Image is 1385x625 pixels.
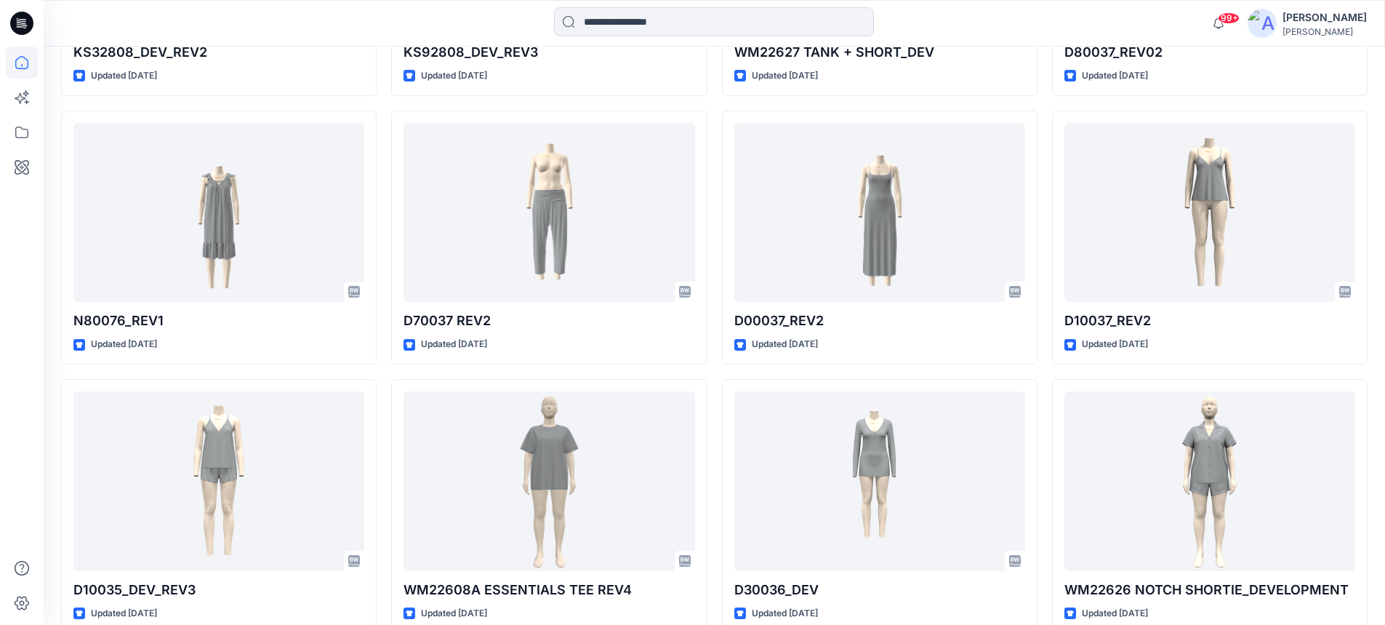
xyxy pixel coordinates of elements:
a: N80076_REV1 [73,123,364,303]
div: [PERSON_NAME] [1282,26,1367,37]
a: D30036_DEV [734,391,1025,571]
p: Updated [DATE] [1082,337,1148,352]
p: WM22608A ESSENTIALS TEE REV4 [404,580,694,600]
p: Updated [DATE] [1082,606,1148,621]
p: D70037 REV2 [404,311,694,331]
p: D10035_DEV_REV3 [73,580,364,600]
p: D80037_REV02 [1064,42,1355,63]
p: Updated [DATE] [421,68,487,84]
a: D10037_REV2 [1064,123,1355,303]
p: Updated [DATE] [752,606,818,621]
a: D70037 REV2 [404,123,694,303]
span: 99+ [1218,12,1240,24]
p: D10037_REV2 [1064,311,1355,331]
img: avatar [1248,9,1277,38]
p: N80076_REV1 [73,311,364,331]
p: Updated [DATE] [421,606,487,621]
p: WM22626 NOTCH SHORTIE_DEVELOPMENT [1064,580,1355,600]
a: WM22626 NOTCH SHORTIE_DEVELOPMENT [1064,391,1355,571]
p: Updated [DATE] [91,337,157,352]
p: Updated [DATE] [91,68,157,84]
p: Updated [DATE] [752,337,818,352]
p: KS92808_DEV_REV3 [404,42,694,63]
a: D10035_DEV_REV3 [73,391,364,571]
a: D00037_REV2 [734,123,1025,303]
p: D00037_REV2 [734,311,1025,331]
p: Updated [DATE] [1082,68,1148,84]
p: WM22627 TANK + SHORT_DEV [734,42,1025,63]
a: WM22608A ESSENTIALS TEE REV4 [404,391,694,571]
p: Updated [DATE] [91,606,157,621]
p: D30036_DEV [734,580,1025,600]
div: [PERSON_NAME] [1282,9,1367,26]
p: KS32808_DEV_REV2 [73,42,364,63]
p: Updated [DATE] [421,337,487,352]
p: Updated [DATE] [752,68,818,84]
